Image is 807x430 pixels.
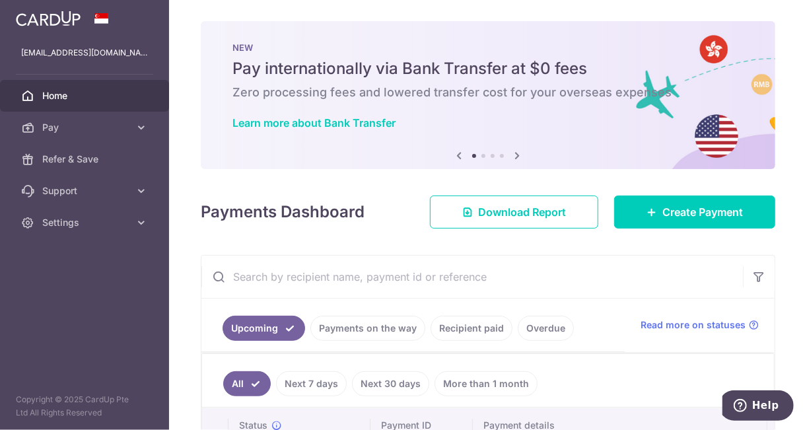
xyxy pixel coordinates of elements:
[42,89,129,102] span: Home
[201,200,365,224] h4: Payments Dashboard
[42,184,129,197] span: Support
[641,318,746,332] span: Read more on statuses
[201,256,743,298] input: Search by recipient name, payment id or reference
[722,390,794,423] iframe: Opens a widget where you can find more information
[42,121,129,134] span: Pay
[223,371,271,396] a: All
[478,204,566,220] span: Download Report
[431,316,512,341] a: Recipient paid
[201,21,775,169] img: Bank transfer banner
[518,316,574,341] a: Overdue
[662,204,743,220] span: Create Payment
[232,116,396,129] a: Learn more about Bank Transfer
[16,11,81,26] img: CardUp
[232,42,744,53] p: NEW
[641,318,759,332] a: Read more on statuses
[232,85,744,100] h6: Zero processing fees and lowered transfer cost for your overseas expenses
[276,371,347,396] a: Next 7 days
[430,196,598,229] a: Download Report
[21,46,148,59] p: [EMAIL_ADDRESS][DOMAIN_NAME]
[310,316,425,341] a: Payments on the way
[232,58,744,79] h5: Pay internationally via Bank Transfer at $0 fees
[42,216,129,229] span: Settings
[614,196,775,229] a: Create Payment
[42,153,129,166] span: Refer & Save
[435,371,538,396] a: More than 1 month
[223,316,305,341] a: Upcoming
[352,371,429,396] a: Next 30 days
